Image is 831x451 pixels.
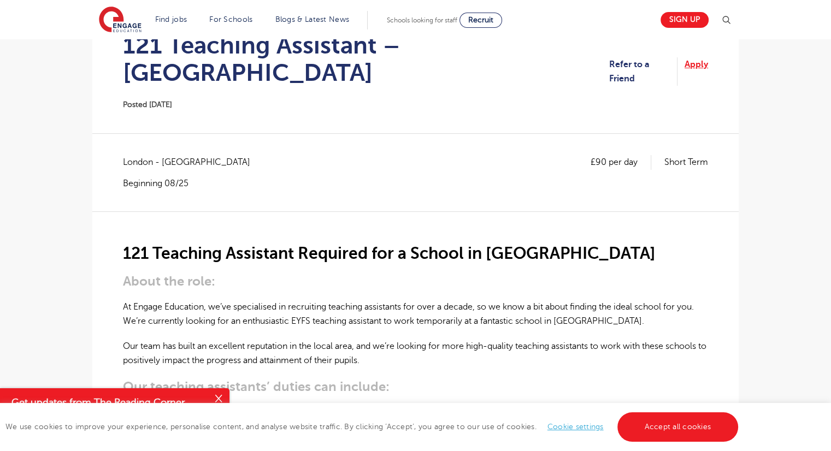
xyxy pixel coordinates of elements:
[123,177,261,189] p: Beginning 08/25
[123,32,609,86] h1: 121 Teaching Assistant – [GEOGRAPHIC_DATA]
[123,244,708,263] h2: 121 Teaching Assistant Required for a School in [GEOGRAPHIC_DATA]
[208,388,229,410] button: Close
[123,379,390,394] strong: Our teaching assistants’ duties can include:
[547,423,604,431] a: Cookie settings
[155,15,187,23] a: Find jobs
[468,16,493,24] span: Recruit
[5,423,741,431] span: We use cookies to improve your experience, personalise content, and analyse website traffic. By c...
[123,274,215,289] strong: About the role:
[609,57,677,86] a: Refer to a Friend
[387,16,457,24] span: Schools looking for staff
[11,396,207,410] h4: Get updates from The Reading Corner
[123,100,172,109] span: Posted [DATE]
[617,412,739,442] a: Accept all cookies
[664,155,708,169] p: Short Term
[591,155,651,169] p: £90 per day
[123,155,261,169] span: London - [GEOGRAPHIC_DATA]
[99,7,142,34] img: Engage Education
[275,15,350,23] a: Blogs & Latest News
[209,15,252,23] a: For Schools
[123,300,708,329] p: At Engage Education, we’ve specialised in recruiting teaching assistants for over a decade, so we...
[123,339,708,368] p: Our team has built an excellent reputation in the local area, and we’re looking for more high-qua...
[459,13,502,28] a: Recruit
[661,12,709,28] a: Sign up
[685,57,708,86] a: Apply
